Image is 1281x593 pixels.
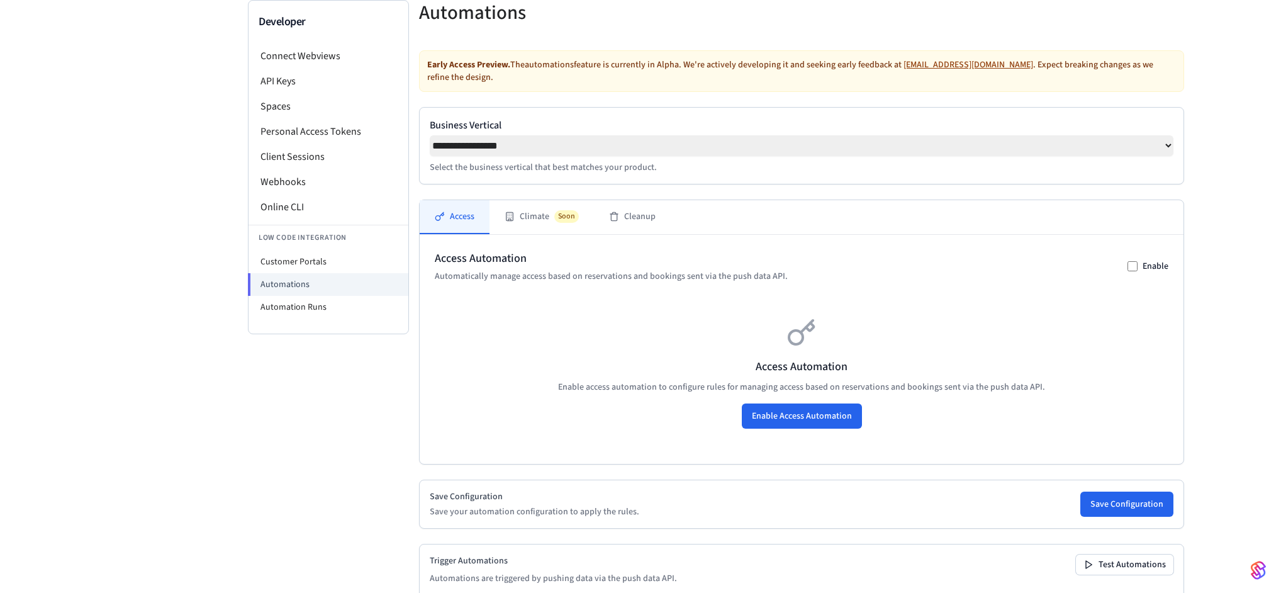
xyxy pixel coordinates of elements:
[594,200,671,234] button: Cleanup
[1143,260,1168,273] label: Enable
[249,94,408,119] li: Spaces
[435,358,1168,376] h3: Access Automation
[249,144,408,169] li: Client Sessions
[435,270,788,283] p: Automatically manage access based on reservations and bookings sent via the push data API.
[249,119,408,144] li: Personal Access Tokens
[430,161,1173,174] p: Select the business vertical that best matches your product.
[427,59,510,71] strong: Early Access Preview.
[430,572,677,585] p: Automations are triggered by pushing data via the push data API.
[489,200,594,234] button: ClimateSoon
[420,200,489,234] button: Access
[1076,555,1173,575] button: Test Automations
[554,210,579,223] span: Soon
[249,296,408,319] li: Automation Runs
[249,169,408,195] li: Webhooks
[430,118,1173,133] label: Business Vertical
[430,490,639,503] h2: Save Configuration
[430,555,677,567] h2: Trigger Automations
[249,195,408,220] li: Online CLI
[249,69,408,94] li: API Keys
[903,59,1033,71] a: [EMAIL_ADDRESS][DOMAIN_NAME]
[430,505,639,518] p: Save your automation configuration to apply the rules.
[435,250,788,268] h2: Access Automation
[248,273,408,296] li: Automations
[435,381,1168,393] p: Enable access automation to configure rules for managing access based on reservations and booking...
[742,404,862,429] button: Enable Access Automation
[1080,492,1173,517] button: Save Configuration
[259,13,398,31] h3: Developer
[1251,560,1266,580] img: SeamLogoGradient.69752ec5.svg
[419,50,1184,92] div: The automations feature is currently in Alpha. We're actively developing it and seeking early fee...
[249,225,408,251] li: Low Code Integration
[249,251,408,273] li: Customer Portals
[249,43,408,69] li: Connect Webviews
